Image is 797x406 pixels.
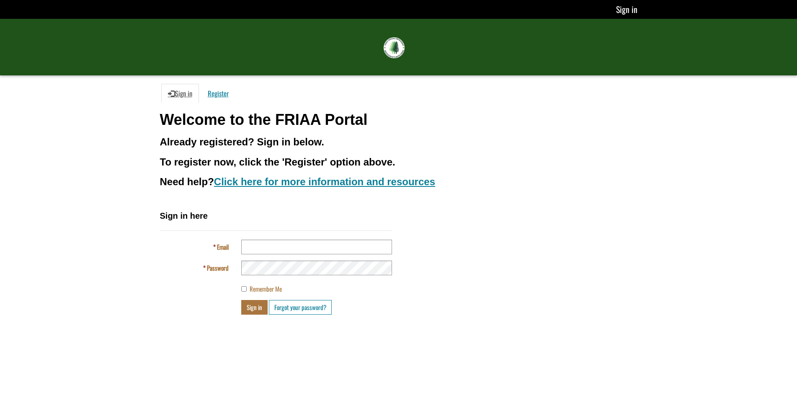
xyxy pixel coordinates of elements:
span: Sign in here [160,211,208,220]
a: Register [201,84,235,103]
span: Remember Me [250,284,282,293]
a: Forgot your password? [269,300,332,315]
button: Sign in [241,300,268,315]
img: FRIAA Submissions Portal [384,37,405,58]
a: Click here for more information and resources [214,176,435,187]
span: Password [207,263,229,272]
h3: Need help? [160,176,637,187]
span: Email [217,242,229,251]
h1: Welcome to the FRIAA Portal [160,111,637,128]
input: Remember Me [241,286,247,292]
h3: To register now, click the 'Register' option above. [160,157,637,168]
a: Sign in [616,3,637,16]
h3: Already registered? Sign in below. [160,137,637,147]
a: Sign in [161,84,199,103]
